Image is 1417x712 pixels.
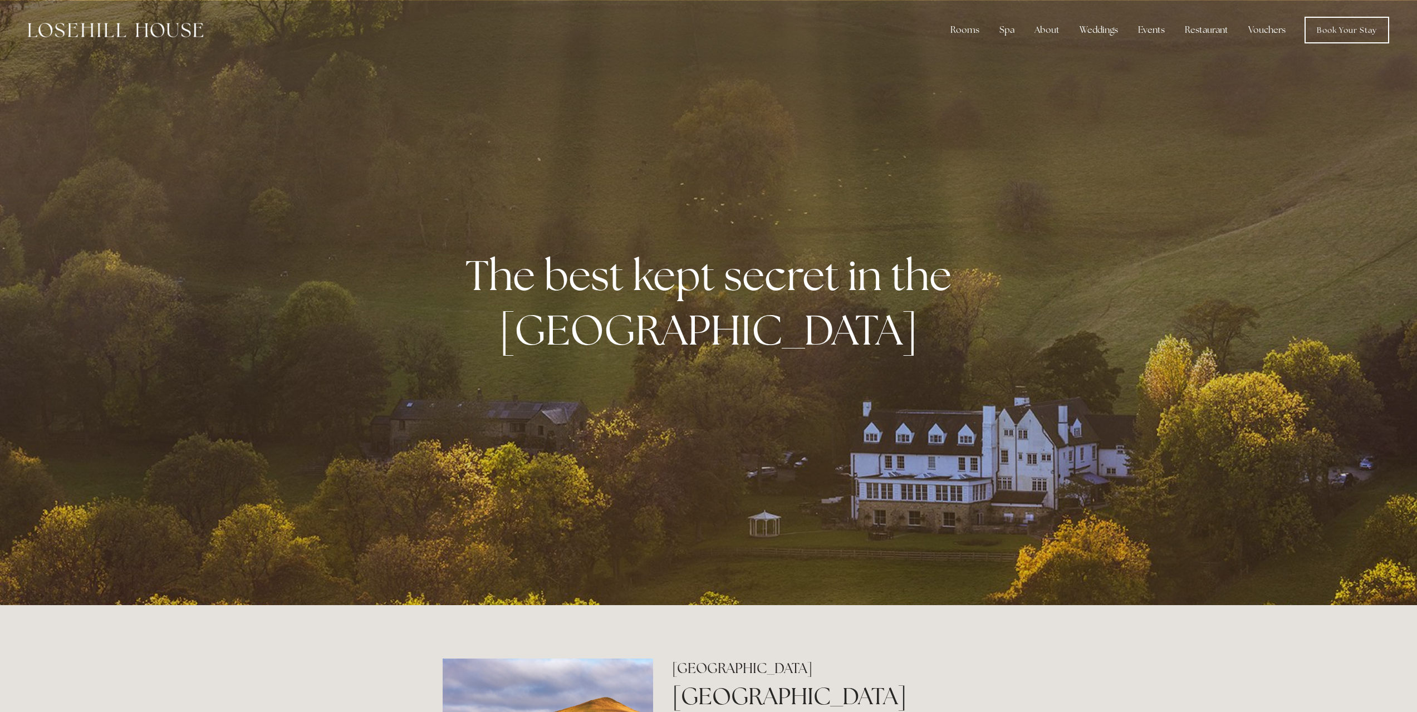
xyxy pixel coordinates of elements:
[1129,19,1174,41] div: Events
[672,659,974,678] h2: [GEOGRAPHIC_DATA]
[1239,19,1295,41] a: Vouchers
[1305,17,1389,43] a: Book Your Stay
[1176,19,1237,41] div: Restaurant
[465,248,960,357] strong: The best kept secret in the [GEOGRAPHIC_DATA]
[991,19,1023,41] div: Spa
[1071,19,1127,41] div: Weddings
[28,23,203,37] img: Losehill House
[942,19,988,41] div: Rooms
[1026,19,1068,41] div: About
